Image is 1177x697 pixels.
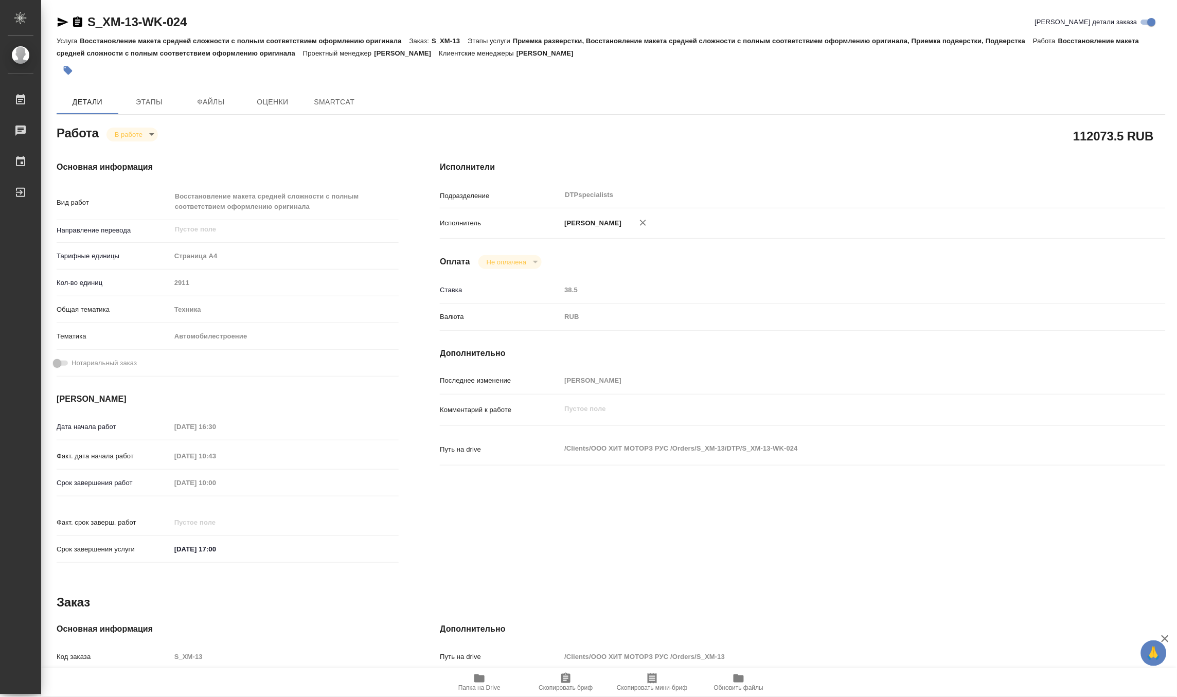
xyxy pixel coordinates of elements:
p: Приемка разверстки, Восстановление макета средней сложности с полным соответствием оформлению ори... [513,37,1033,45]
p: Проектный менеджер [303,49,374,57]
h4: Основная информация [57,161,399,173]
span: Скопировать бриф [539,685,593,692]
p: Вид работ [57,198,171,208]
input: Пустое поле [561,649,1105,664]
textarea: /Clients/ООО ХИТ МОТОРЗ РУС /Orders/S_XM-13/DTP/S_XM-13-WK-024 [561,440,1105,457]
button: Обновить файлы [695,668,782,697]
p: Восстановление макета средней сложности с полным соответствием оформлению оригинала [80,37,409,45]
input: Пустое поле [174,223,375,236]
button: Скопировать ссылку для ЯМессенджера [57,16,69,28]
p: Дата начала работ [57,422,171,432]
p: Код заказа [57,652,171,662]
input: Пустое поле [171,275,399,290]
button: Удалить исполнителя [632,211,654,234]
button: Скопировать мини-бриф [609,668,695,697]
p: Ставка [440,285,561,295]
p: Общая тематика [57,305,171,315]
h4: Основная информация [57,623,399,635]
p: Тематика [57,331,171,342]
input: Пустое поле [561,282,1105,297]
input: Пустое поле [171,449,261,463]
p: Клиентские менеджеры [439,49,516,57]
span: Обновить файлы [714,685,764,692]
input: ✎ Введи что-нибудь [171,542,261,557]
h4: Оплата [440,256,470,268]
p: Срок завершения услуги [57,544,171,555]
p: Срок завершения работ [57,478,171,488]
div: RUB [561,308,1105,326]
p: Работа [1033,37,1059,45]
p: Направление перевода [57,225,171,236]
span: Этапы [124,96,174,109]
span: Оценки [248,96,297,109]
p: S_XM-13 [432,37,468,45]
p: Услуга [57,37,80,45]
div: Страница А4 [171,247,399,265]
input: Пустое поле [171,475,261,490]
button: 🙏 [1141,640,1167,666]
input: Пустое поле [171,515,261,530]
p: Комментарий к работе [440,405,561,415]
h2: 112073.5 RUB [1074,127,1154,145]
span: [PERSON_NAME] детали заказа [1035,17,1137,27]
p: Тарифные единицы [57,251,171,261]
span: Нотариальный заказ [72,358,137,368]
p: Факт. дата начала работ [57,451,171,461]
h4: Исполнители [440,161,1166,173]
span: SmartCat [310,96,359,109]
button: Скопировать ссылку [72,16,84,28]
span: 🙏 [1145,642,1163,664]
span: Скопировать мини-бриф [617,685,687,692]
h2: Работа [57,123,99,141]
input: Пустое поле [171,649,399,664]
p: Заказ: [409,37,432,45]
p: [PERSON_NAME] [516,49,581,57]
h4: [PERSON_NAME] [57,393,399,405]
p: Факт. срок заверш. работ [57,517,171,528]
span: Папка на Drive [458,685,501,692]
button: Скопировать бриф [523,668,609,697]
p: Путь на drive [440,652,561,662]
p: Подразделение [440,191,561,201]
div: В работе [106,128,158,141]
h4: Дополнительно [440,623,1166,635]
p: Валюта [440,312,561,322]
button: Папка на Drive [436,668,523,697]
p: Путь на drive [440,444,561,455]
h4: Дополнительно [440,347,1166,360]
button: Не оплачена [484,258,529,266]
p: Исполнитель [440,218,561,228]
p: [PERSON_NAME] [374,49,439,57]
p: [PERSON_NAME] [561,218,621,228]
span: Файлы [186,96,236,109]
button: Добавить тэг [57,59,79,82]
h2: Заказ [57,594,90,611]
div: Автомобилестроение [171,328,399,345]
p: Восстановление макета средней сложности с полным соответствием оформлению оригинала [57,37,1139,57]
div: В работе [478,255,542,269]
a: S_XM-13-WK-024 [87,15,187,29]
p: Этапы услуги [468,37,513,45]
p: Кол-во единиц [57,278,171,288]
input: Пустое поле [561,373,1105,388]
div: Техника [171,301,399,318]
input: Пустое поле [171,419,261,434]
p: Последнее изменение [440,376,561,386]
button: В работе [112,130,146,139]
span: Детали [63,96,112,109]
